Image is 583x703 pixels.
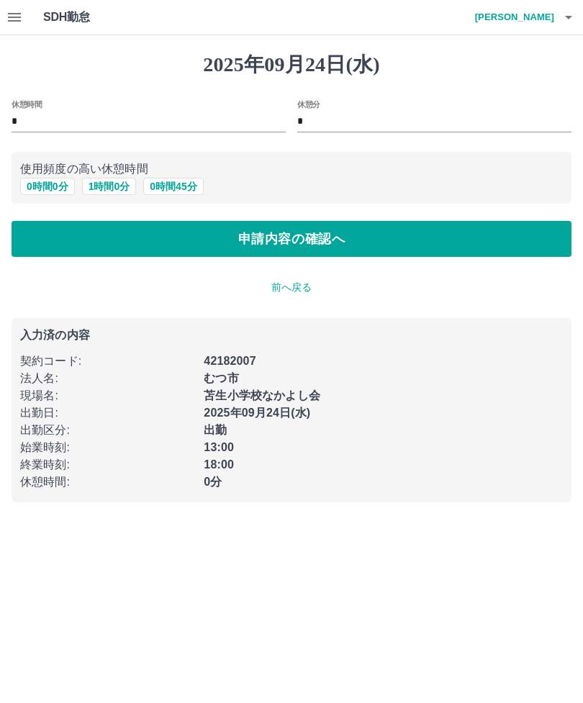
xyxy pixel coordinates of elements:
label: 休憩時間 [12,99,42,109]
p: 法人名 : [20,370,195,387]
button: 1時間0分 [82,178,137,195]
b: 出勤 [204,424,227,436]
button: 0時間45分 [143,178,203,195]
button: 0時間0分 [20,178,75,195]
p: 出勤区分 : [20,422,195,439]
b: むつ市 [204,372,238,384]
label: 休憩分 [297,99,320,109]
button: 申請内容の確認へ [12,221,571,257]
p: 現場名 : [20,387,195,404]
p: 入力済の内容 [20,330,563,341]
p: 終業時刻 : [20,456,195,473]
b: 42182007 [204,355,256,367]
p: 出勤日 : [20,404,195,422]
b: 0分 [204,476,222,488]
p: 休憩時間 : [20,473,195,491]
b: 13:00 [204,441,234,453]
p: 使用頻度の高い休憩時間 [20,160,563,178]
h1: 2025年09月24日(水) [12,53,571,77]
b: 苫生小学校なかよし会 [204,389,320,402]
p: 契約コード : [20,353,195,370]
b: 18:00 [204,458,234,471]
p: 始業時刻 : [20,439,195,456]
p: 前へ戻る [12,280,571,295]
b: 2025年09月24日(水) [204,407,310,419]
